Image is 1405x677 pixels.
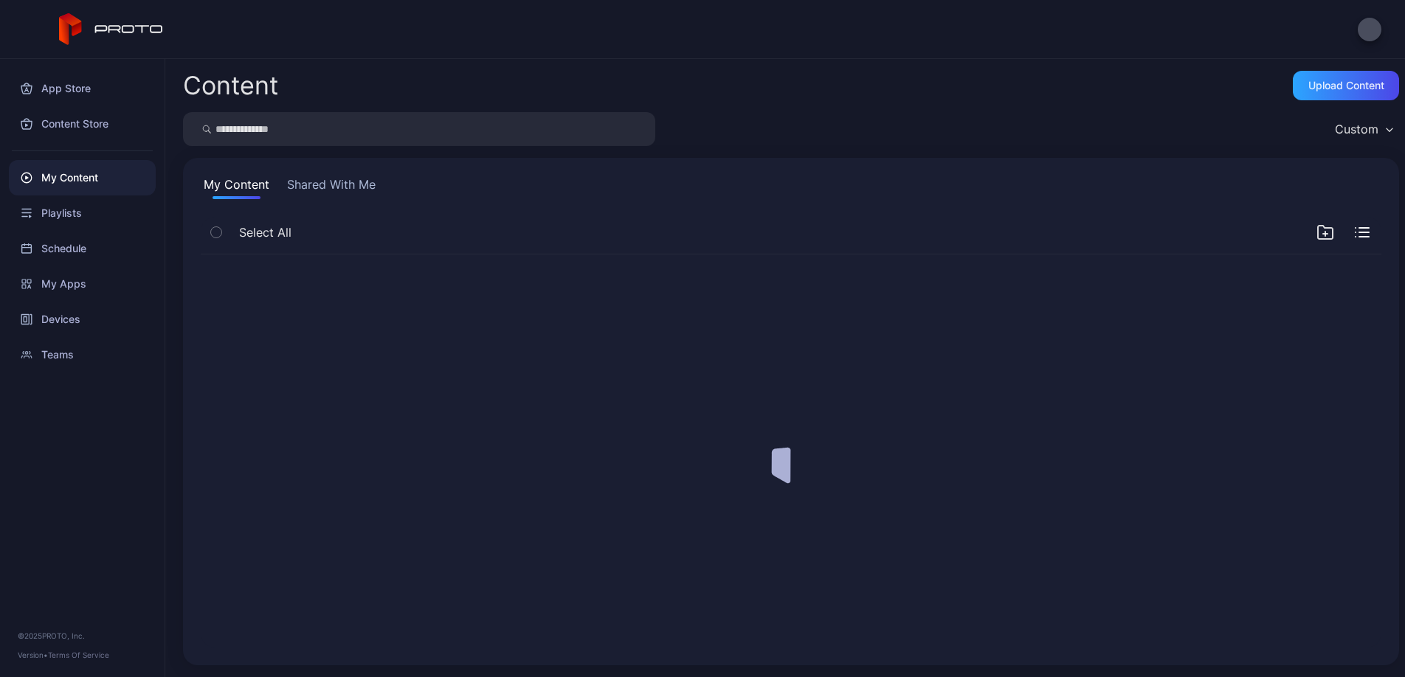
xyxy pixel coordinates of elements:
a: Teams [9,337,156,372]
div: © 2025 PROTO, Inc. [18,630,147,642]
a: Content Store [9,106,156,142]
a: App Store [9,71,156,106]
a: My Content [9,160,156,195]
a: Terms Of Service [48,650,109,659]
div: Content [183,73,278,98]
button: Custom [1328,112,1399,146]
div: Custom [1335,122,1378,136]
a: My Apps [9,266,156,302]
span: Select All [239,223,291,241]
button: Upload Content [1293,71,1399,100]
button: Shared With Me [284,176,379,199]
div: Upload Content [1308,80,1384,91]
span: Version • [18,650,48,659]
a: Schedule [9,231,156,266]
button: My Content [201,176,272,199]
a: Devices [9,302,156,337]
a: Playlists [9,195,156,231]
